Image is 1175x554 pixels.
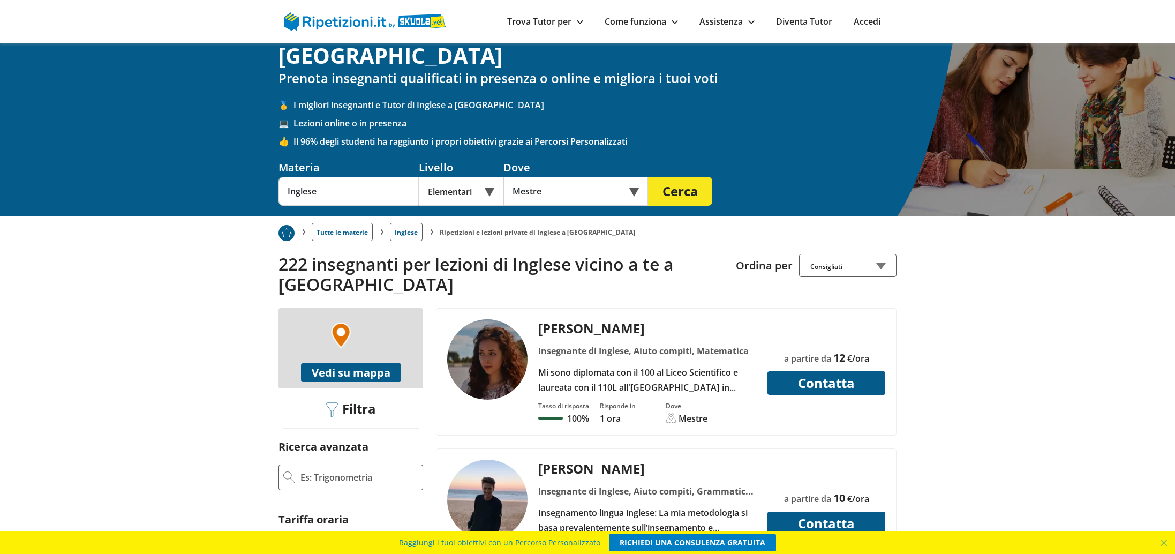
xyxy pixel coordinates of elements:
a: RICHIEDI UNA CONSULENZA GRATUITA [609,534,776,551]
span: Raggiungi i tuoi obiettivi con un Percorso Personalizzato [399,534,600,551]
button: Contatta [767,371,885,395]
span: a partire da [784,493,831,505]
div: [PERSON_NAME] [534,460,761,477]
input: Es: Trigonometria [299,469,418,485]
a: Diventa Tutor [776,16,832,27]
img: tutor a Venezia - Andrea [447,460,528,540]
img: Marker [331,323,351,348]
img: Filtra filtri mobile [326,402,338,417]
button: Vedi su mappa [301,363,401,382]
div: [PERSON_NAME] [534,319,761,337]
span: 10 [833,491,845,505]
button: Cerca [648,177,712,206]
input: Es. Matematica [278,177,419,206]
label: Tariffa oraria [278,512,349,527]
span: 👍 [278,136,293,147]
a: logo Skuola.net | Ripetizioni.it [284,14,446,26]
span: Il 96% degli studenti ha raggiunto i propri obiettivi grazie ai Percorsi Personalizzati [293,136,897,147]
div: Elementari [419,177,503,206]
img: logo Skuola.net | Ripetizioni.it [284,12,446,31]
label: Ricerca avanzata [278,439,368,454]
div: Materia [278,160,419,175]
div: Insegnante di Inglese, Aiuto compiti, Grammatica, Italiano, [DEMOGRAPHIC_DATA], Matematica [534,484,761,499]
p: 1 ora [600,413,636,424]
div: Mi sono diplomata con il 100 al Liceo Scientifico e laureata con il 110L all'[GEOGRAPHIC_DATA] in... [534,365,761,395]
span: €/ora [847,353,869,364]
span: 🥇 [278,99,293,111]
div: Tasso di risposta [538,401,589,410]
a: Tutte le materie [312,223,373,241]
li: Ripetizioni e lezioni private di Inglese a [GEOGRAPHIC_DATA] [440,228,635,237]
a: Accedi [854,16,880,27]
div: Livello [419,160,503,175]
div: Dove [503,160,648,175]
h1: Ripetizioni e lezioni private di Inglese a [GEOGRAPHIC_DATA] [278,17,897,69]
div: Risponde in [600,401,636,410]
span: Lezioni online o in presenza [293,117,897,129]
nav: breadcrumb d-none d-tablet-block [278,216,897,241]
img: Piu prenotato [278,225,295,241]
a: Come funziona [605,16,678,27]
span: a partire da [784,353,831,364]
span: 12 [833,350,845,365]
span: 💻 [278,117,293,129]
label: Ordina per [736,258,793,273]
p: 100% [567,413,589,424]
button: Contatta [767,512,885,535]
a: Inglese [390,223,423,241]
div: Insegnamento lingua inglese: La mia metodologia si basa prevalentemente sull’insegnamento e sull’... [534,505,761,535]
h2: 222 insegnanti per lezioni di Inglese vicino a te a [GEOGRAPHIC_DATA] [278,254,728,295]
span: €/ora [847,493,869,505]
div: Mestre [679,413,707,424]
div: Dove [666,401,707,410]
div: Insegnante di Inglese, Aiuto compiti, Matematica [534,343,761,358]
img: tutor a Mestre - Elisa [447,319,528,400]
img: Ricerca Avanzata [283,471,295,483]
a: Trova Tutor per [507,16,583,27]
div: Filtra [322,401,380,418]
h2: Prenota insegnanti qualificati in presenza o online e migliora i tuoi voti [278,71,897,86]
input: Es. Indirizzo o CAP [503,177,634,206]
div: Consigliati [799,254,897,277]
span: I migliori insegnanti e Tutor di Inglese a [GEOGRAPHIC_DATA] [293,99,897,111]
a: Assistenza [699,16,755,27]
